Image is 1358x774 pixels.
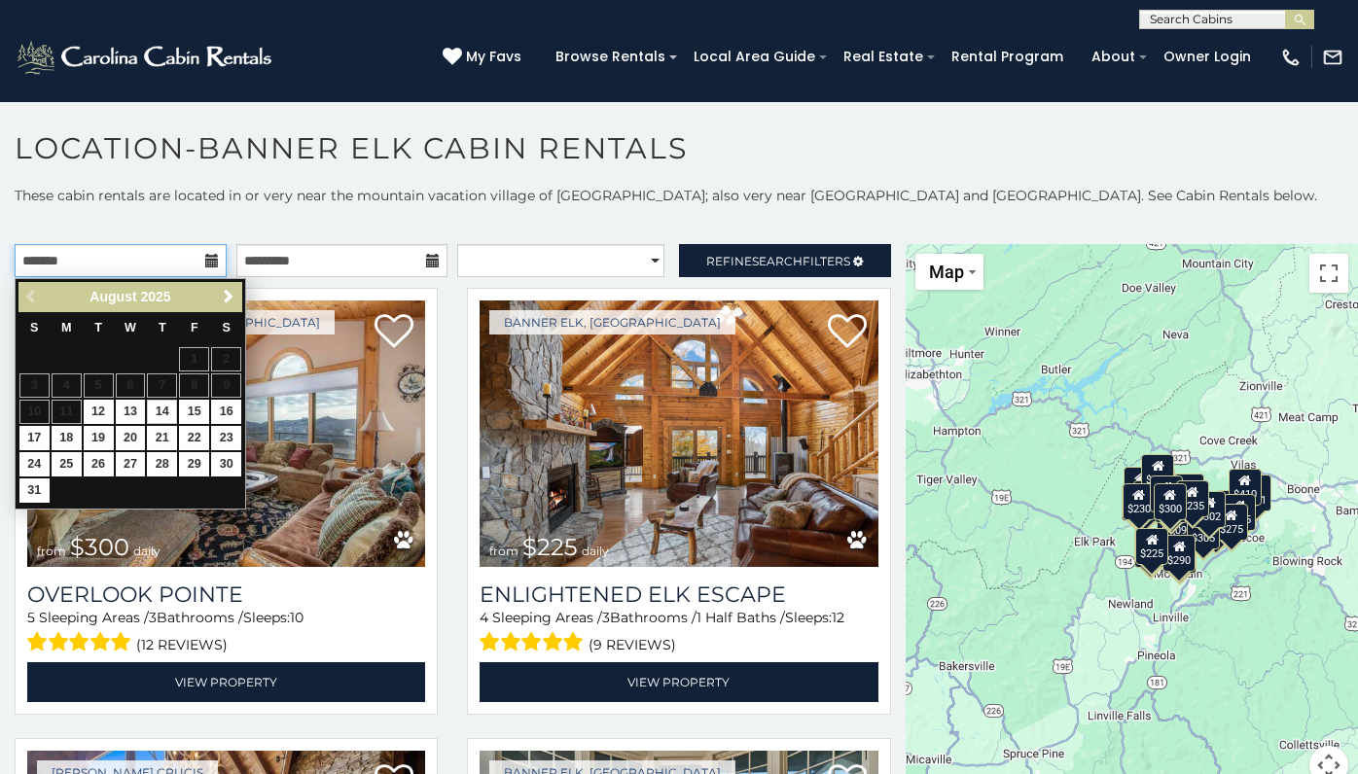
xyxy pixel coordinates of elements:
[832,609,844,626] span: 12
[116,400,146,424] a: 13
[61,321,72,334] span: Monday
[147,452,177,476] a: 28
[1176,480,1209,517] div: $235
[480,608,877,657] div: Sleeping Areas / Bathrooms / Sleeps:
[223,321,231,334] span: Saturday
[828,312,867,353] a: Add to favorites
[915,254,983,290] button: Change map style
[147,400,177,424] a: 14
[589,632,676,657] span: (9 reviews)
[140,289,170,304] span: 2025
[211,400,241,424] a: 16
[1123,483,1156,520] div: $230
[466,47,521,67] span: My Favs
[221,289,236,304] span: Next
[942,42,1073,72] a: Rental Program
[149,609,157,626] span: 3
[89,289,136,304] span: August
[211,426,241,450] a: 23
[443,47,526,68] a: My Favs
[136,632,228,657] span: (12 reviews)
[1322,47,1343,68] img: mail-regular-white.png
[706,254,850,268] span: Refine Filters
[480,581,877,608] a: Enlightened Elk Escape
[546,42,675,72] a: Browse Rentals
[179,400,209,424] a: 15
[834,42,933,72] a: Real Estate
[133,544,161,558] span: daily
[27,581,425,608] a: Overlook Pointe
[84,400,114,424] a: 12
[191,321,198,334] span: Friday
[684,42,825,72] a: Local Area Guide
[179,452,209,476] a: 29
[84,452,114,476] a: 26
[602,609,610,626] span: 3
[216,285,240,309] a: Next
[1122,484,1155,521] div: $305
[480,300,877,567] a: Enlightened Elk Escape from $225 daily
[147,426,177,450] a: 21
[1136,528,1169,565] div: $225
[582,544,609,558] span: daily
[480,609,488,626] span: 4
[1082,42,1145,72] a: About
[37,544,66,558] span: from
[179,426,209,450] a: 22
[1215,504,1248,541] div: $275
[27,608,425,657] div: Sleeping Areas / Bathrooms / Sleeps:
[1154,42,1261,72] a: Owner Login
[929,262,964,282] span: Map
[15,38,277,77] img: White-1-2.png
[1194,491,1227,528] div: $302
[1172,474,1205,510] div: $235
[19,426,50,450] a: 17
[94,321,102,334] span: Tuesday
[27,609,35,626] span: 5
[30,321,38,334] span: Sunday
[1309,254,1348,293] button: Toggle fullscreen view
[52,426,82,450] a: 18
[116,426,146,450] a: 20
[480,300,877,567] img: Enlightened Elk Escape
[489,544,518,558] span: from
[1224,494,1257,531] div: $485
[84,426,114,450] a: 19
[1134,531,1167,568] div: $355
[116,452,146,476] a: 27
[1187,512,1220,549] div: $305
[489,310,735,334] a: Banner Elk, [GEOGRAPHIC_DATA]
[480,662,877,702] a: View Property
[1163,535,1197,572] div: $290
[159,321,166,334] span: Thursday
[1154,483,1187,520] div: $300
[27,662,425,702] a: View Property
[1125,467,1158,504] div: $290
[19,478,50,503] a: 31
[211,452,241,476] a: 30
[522,533,578,561] span: $225
[125,321,136,334] span: Wednesday
[752,254,803,268] span: Search
[1280,47,1302,68] img: phone-regular-white.png
[1229,469,1262,506] div: $410
[697,609,785,626] span: 1 Half Baths /
[19,452,50,476] a: 24
[1141,454,1174,491] div: $310
[290,609,304,626] span: 10
[679,244,891,277] a: RefineSearchFilters
[52,452,82,476] a: 25
[70,533,129,561] span: $300
[1150,475,1183,512] div: $570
